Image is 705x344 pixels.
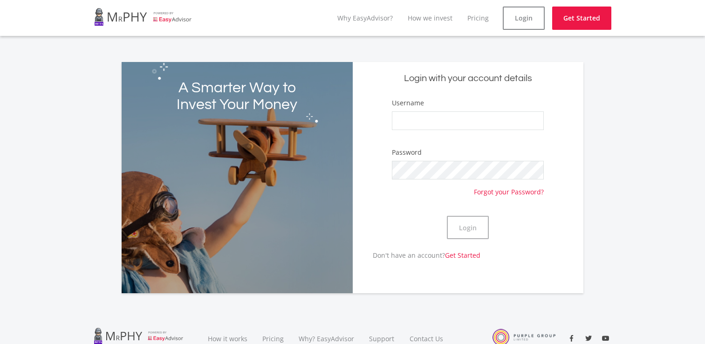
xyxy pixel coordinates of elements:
a: Forgot your Password? [474,179,544,197]
a: Why EasyAdvisor? [337,14,393,22]
a: Get Started [445,251,480,260]
a: Get Started [552,7,611,30]
a: How we invest [408,14,452,22]
a: Pricing [467,14,489,22]
p: Don't have an account? [353,250,480,260]
a: Login [503,7,545,30]
label: Username [392,98,424,108]
label: Password [392,148,422,157]
h5: Login with your account details [360,72,577,85]
h2: A Smarter Way to Invest Your Money [168,80,307,113]
button: Login [447,216,489,239]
